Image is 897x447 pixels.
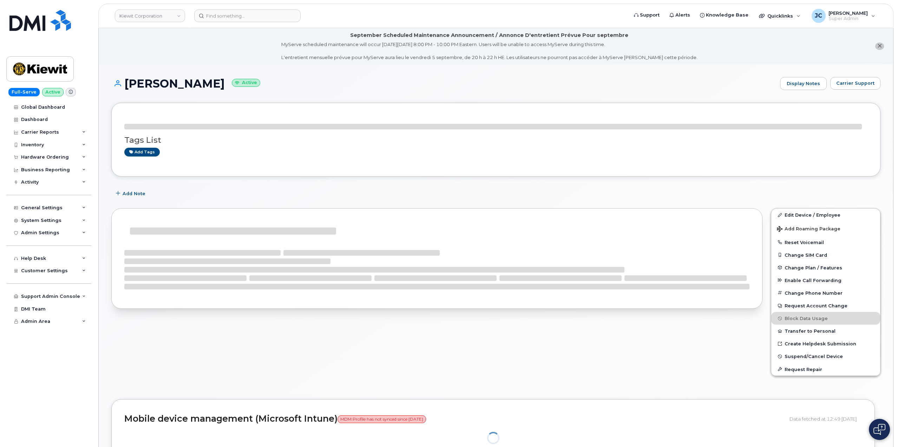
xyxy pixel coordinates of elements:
button: Request Repair [771,363,880,376]
span: Carrier Support [836,80,875,87]
small: Active [232,79,260,87]
div: Data fetched at 12:49 [DATE] [790,412,862,426]
button: Request Account Change [771,299,880,312]
button: Transfer to Personal [771,325,880,337]
button: Add Note [111,187,151,200]
h3: Tags List [124,136,867,145]
a: Display Notes [780,77,827,90]
a: Edit Device / Employee [771,209,880,221]
button: close notification [875,43,884,50]
button: Change Phone Number [771,287,880,299]
button: Suspend/Cancel Device [771,350,880,363]
span: Add Note [123,190,145,197]
button: Add Roaming Package [771,221,880,236]
img: Open chat [873,424,885,435]
button: Change Plan / Features [771,261,880,274]
a: Create Helpdesk Submission [771,337,880,350]
span: Enable Call Forwarding [785,277,842,283]
button: Carrier Support [830,77,880,90]
div: September Scheduled Maintenance Announcement / Annonce D'entretient Prévue Pour septembre [350,32,628,39]
button: Enable Call Forwarding [771,274,880,287]
span: MDM Profile has not synced since [DATE] [338,415,426,423]
button: Reset Voicemail [771,236,880,249]
button: Change SIM Card [771,249,880,261]
a: Add tags [124,148,160,157]
h1: [PERSON_NAME] [111,77,777,90]
span: Change Plan / Features [785,265,842,270]
h2: Mobile device management (Microsoft Intune) [124,414,784,424]
div: MyServe scheduled maintenance will occur [DATE][DATE] 8:00 PM - 10:00 PM Eastern. Users will be u... [281,41,698,61]
button: Block Data Usage [771,312,880,325]
span: Suspend/Cancel Device [785,354,843,359]
span: Add Roaming Package [777,226,840,233]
